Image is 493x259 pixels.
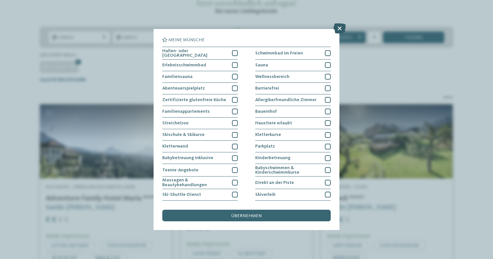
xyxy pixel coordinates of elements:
[162,156,213,160] span: Babybetreuung inklusive
[255,180,294,185] span: Direkt an der Piste
[162,168,198,172] span: Teenie-Angebote
[255,51,303,55] span: Schwimmbad im Freien
[255,109,277,114] span: Bauernhof
[255,121,292,125] span: Haustiere erlaubt
[255,98,317,102] span: Allergikerfreundliche Zimmer
[162,63,206,67] span: Erlebnisschwimmbad
[255,166,321,175] span: Babyschwimmen & Kinderschwimmkurse
[162,192,201,197] span: Ski-Shuttle-Dienst
[162,86,205,91] span: Abenteuerspielplatz
[162,178,228,187] span: Massagen & Beautybehandlungen
[255,132,281,137] span: Kletterkurse
[255,74,289,79] span: Wellnessbereich
[162,144,188,149] span: Kletterwand
[255,86,279,91] span: Barrierefrei
[231,214,262,218] span: übernehmen
[162,109,210,114] span: Familienappartements
[168,38,205,42] span: Meine Wünsche
[162,132,205,137] span: Skischule & Skikurse
[255,192,276,197] span: Skiverleih
[162,74,193,79] span: Familiensauna
[162,49,228,58] span: Hallen- oder [GEOGRAPHIC_DATA]
[162,98,226,102] span: Zertifizierte glutenfreie Küche
[255,144,275,149] span: Parkplatz
[255,156,290,160] span: Kinderbetreuung
[162,121,188,125] span: Streichelzoo
[255,63,268,67] span: Sauna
